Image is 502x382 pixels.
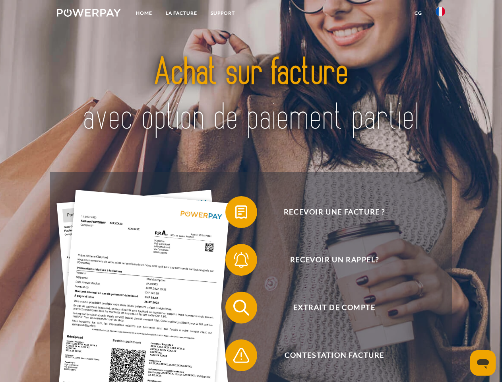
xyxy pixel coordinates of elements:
img: fr [436,7,445,16]
img: qb_bill.svg [231,202,251,222]
img: qb_bell.svg [231,250,251,270]
button: Extrait de compte [225,292,432,324]
span: Contestation Facture [237,339,432,371]
button: Recevoir un rappel? [225,244,432,276]
img: title-powerpay_fr.svg [76,38,426,152]
a: Home [129,6,159,20]
img: qb_search.svg [231,298,251,318]
img: qb_warning.svg [231,345,251,365]
span: Recevoir un rappel? [237,244,432,276]
iframe: Bouton de lancement de la fenêtre de messagerie [470,350,496,376]
a: LA FACTURE [159,6,204,20]
span: Recevoir une facture ? [237,196,432,228]
button: Recevoir une facture ? [225,196,432,228]
button: Contestation Facture [225,339,432,371]
a: CG [408,6,429,20]
span: Extrait de compte [237,292,432,324]
img: logo-powerpay-white.svg [57,9,121,17]
a: Support [204,6,242,20]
